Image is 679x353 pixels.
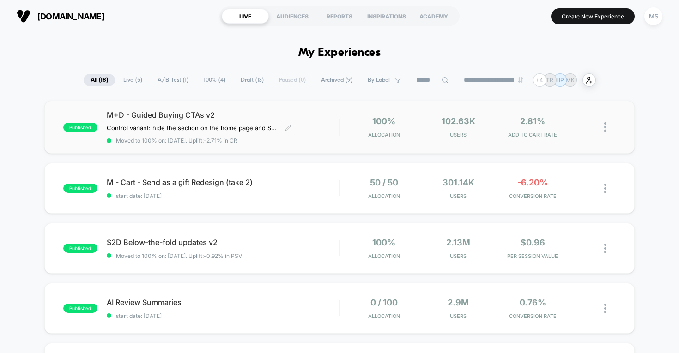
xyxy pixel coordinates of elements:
[234,74,271,86] span: Draft ( 13 )
[604,184,606,193] img: close
[410,9,457,24] div: ACADEMY
[298,46,381,60] h1: My Experiences
[107,312,339,319] span: start date: [DATE]
[107,178,339,187] span: M - Cart - Send as a gift Redesign (take 2)
[604,122,606,132] img: close
[37,12,104,21] span: [DOMAIN_NAME]
[424,132,493,138] span: Users
[63,184,97,193] span: published
[63,123,97,132] span: published
[116,252,242,259] span: Moved to 100% on: [DATE] . Uplift: -0.92% in PSV
[314,74,359,86] span: Archived ( 9 )
[498,313,568,319] span: CONVERSION RATE
[442,116,475,126] span: 102.63k
[116,74,149,86] span: Live ( 5 )
[604,304,606,313] img: close
[551,8,635,24] button: Create New Experience
[116,137,237,144] span: Moved to 100% on: [DATE] . Uplift: -2.71% in CR
[546,77,553,84] p: TR
[517,178,548,187] span: -6.20%
[424,253,493,259] span: Users
[498,132,568,138] span: ADD TO CART RATE
[372,238,395,247] span: 100%
[498,253,568,259] span: PER SESSION VALUE
[107,110,339,120] span: M+D - Guided Buying CTAs v2
[269,9,316,24] div: AUDIENCES
[368,313,400,319] span: Allocation
[521,238,545,247] span: $0.96
[107,124,278,132] span: Control variant: hide the section on the home page and S2D PDP, hide GWYF CTATest variant: add th...
[518,77,523,83] img: end
[533,73,546,87] div: + 4
[368,77,390,84] span: By Label
[107,238,339,247] span: S2D Below-the-fold updates v2
[370,298,398,307] span: 0 / 100
[316,9,363,24] div: REPORTS
[556,77,564,84] p: HP
[520,116,545,126] span: 2.81%
[370,178,398,187] span: 50 / 50
[448,298,469,307] span: 2.9M
[63,304,97,313] span: published
[498,193,568,199] span: CONVERSION RATE
[107,192,339,199] span: start date: [DATE]
[368,253,400,259] span: Allocation
[84,74,115,86] span: All ( 18 )
[642,7,665,26] button: MS
[446,238,470,247] span: 2.13M
[644,7,662,25] div: MS
[363,9,410,24] div: INSPIRATIONS
[151,74,195,86] span: A/B Test ( 1 )
[520,298,546,307] span: 0.76%
[368,193,400,199] span: Allocation
[63,244,97,253] span: published
[197,74,232,86] span: 100% ( 4 )
[424,313,493,319] span: Users
[368,132,400,138] span: Allocation
[566,77,575,84] p: MK
[424,193,493,199] span: Users
[372,116,395,126] span: 100%
[222,9,269,24] div: LIVE
[443,178,474,187] span: 301.14k
[14,9,107,24] button: [DOMAIN_NAME]
[17,9,30,23] img: Visually logo
[107,298,339,307] span: AI Review Summaries
[604,244,606,253] img: close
